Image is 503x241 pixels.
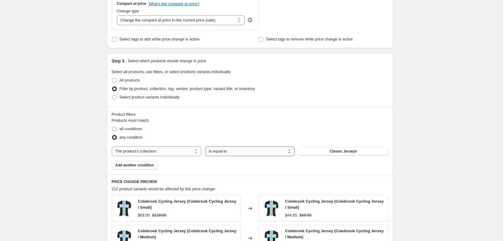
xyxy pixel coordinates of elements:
[112,58,126,64] h2: Step 3.
[285,199,384,210] span: Colebrook Cycling Jersey (Colebrook Cycling Jersey / Small)
[120,86,255,91] span: Filter by product, collection, tag, vendor, product type, variant title, or inventory
[112,187,216,191] span: 212 product variants would be affected by this price change:
[112,118,150,123] span: Products must match:
[120,95,180,99] span: Select product variants individually
[149,2,200,6] button: What's the compare at price?
[138,212,150,218] div: $69.00
[120,78,140,82] span: All products
[262,199,280,217] img: Colebrook_manne_front_80x.jpeg
[298,147,388,156] button: Classic Jerseys
[117,1,146,6] h3: Compare at price
[128,58,206,64] p: Select which products should change in price
[117,9,139,13] span: Change type
[285,212,297,218] div: $44.85
[115,163,154,168] span: Add another condition
[112,179,388,184] h6: PRICE CHANGE PREVIEW
[152,212,166,218] strike: $139.00
[112,69,231,74] span: Select all products, use filters, or select products variants individually
[120,127,142,131] span: all conditions
[299,212,311,218] strike: $69.00
[330,149,357,154] span: Classic Jerseys
[112,111,388,117] div: Product filters
[285,229,384,239] span: Colebrook Cycling Jersey (Colebrook Cycling Jersey / Medium)
[138,199,236,210] span: Colebrook Cycling Jersey (Colebrook Cycling Jersey / Small)
[112,161,158,169] button: Add another condition
[115,199,133,217] img: Colebrook_manne_front_80x.jpeg
[266,37,353,41] span: Select tags to remove while price change is active
[120,135,143,140] span: any condition
[247,17,253,23] div: help
[120,37,200,41] span: Select tags to add while price change is active
[138,229,236,239] span: Colebrook Cycling Jersey (Colebrook Cycling Jersey / Medium)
